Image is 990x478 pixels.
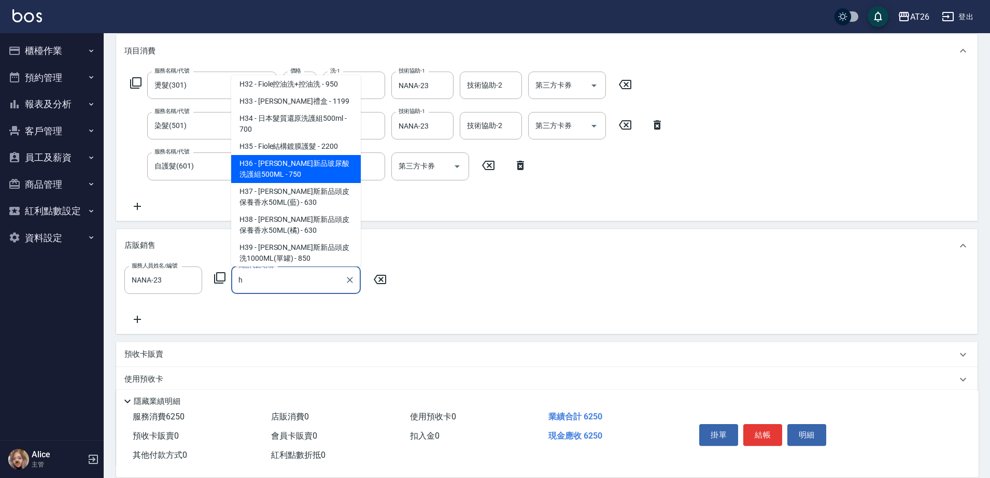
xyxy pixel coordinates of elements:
button: Clear [343,273,357,287]
button: 員工及薪資 [4,144,100,171]
img: Person [8,449,29,470]
button: AT26 [894,6,934,27]
p: 隱藏業績明細 [134,396,180,407]
button: Open [586,77,602,94]
span: 紅利點數折抵 0 [271,450,326,460]
span: H33 - [PERSON_NAME]禮盒 - 1199 [231,93,361,110]
p: 主管 [32,460,84,469]
span: H34 - 日本髮質還原洗護組500ml - 700 [231,110,361,138]
h5: Alice [32,449,84,460]
button: 報表及分析 [4,91,100,118]
button: 掛單 [699,424,738,446]
button: 紅利點數設定 [4,198,100,224]
label: 服務名稱/代號 [154,107,189,115]
span: H32 - Fiole控油洗+控油洗 - 950 [231,76,361,93]
div: AT26 [910,10,929,23]
label: 服務人員姓名/編號 [132,262,177,270]
label: 洗-1 [330,67,340,75]
button: 結帳 [743,424,782,446]
button: 商品管理 [4,171,100,198]
button: 櫃檯作業 [4,37,100,64]
span: H35 - Fiole結構鍍膜護髮 - 2200 [231,138,361,155]
p: 店販銷售 [124,240,155,251]
label: 服務名稱/代號 [154,148,189,156]
div: 項目消費 [116,34,978,67]
button: Open [449,158,465,175]
span: 現金應收 6250 [548,431,602,441]
div: 使用預收卡 [116,367,978,392]
div: 預收卡販賣 [116,342,978,367]
button: 客戶管理 [4,118,100,145]
span: 服務消費 6250 [133,412,185,421]
img: Logo [12,9,42,22]
button: Open [586,118,602,134]
span: 預收卡販賣 0 [133,431,179,441]
span: H37 - [PERSON_NAME]斯新品頭皮保養香水50ML(藍) - 630 [231,183,361,211]
span: H36 - [PERSON_NAME]新品玻尿酸洗護組500ML - 750 [231,155,361,183]
button: 明細 [787,424,826,446]
span: 扣入金 0 [410,431,440,441]
div: 店販銷售 [116,229,978,262]
button: 資料設定 [4,224,100,251]
label: 服務名稱/代號 [154,67,189,75]
span: 業績合計 6250 [548,412,602,421]
p: 預收卡販賣 [124,349,163,360]
span: 使用預收卡 0 [410,412,456,421]
label: 技術協助-1 [399,67,425,75]
p: 使用預收卡 [124,374,163,385]
span: 其他付款方式 0 [133,450,187,460]
label: 商品代號/名稱 [238,262,273,270]
button: 登出 [938,7,978,26]
span: 會員卡販賣 0 [271,431,317,441]
span: H39 - [PERSON_NAME]斯新品頭皮洗1000ML(單罐) - 850 [231,239,361,267]
p: 項目消費 [124,46,155,57]
button: 預約管理 [4,64,100,91]
span: H38 - [PERSON_NAME]斯新品頭皮保養香水50ML(橘) - 630 [231,211,361,239]
button: save [868,6,888,27]
span: 店販消費 0 [271,412,309,421]
label: 價格 [290,67,301,75]
label: 技術協助-1 [399,107,425,115]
